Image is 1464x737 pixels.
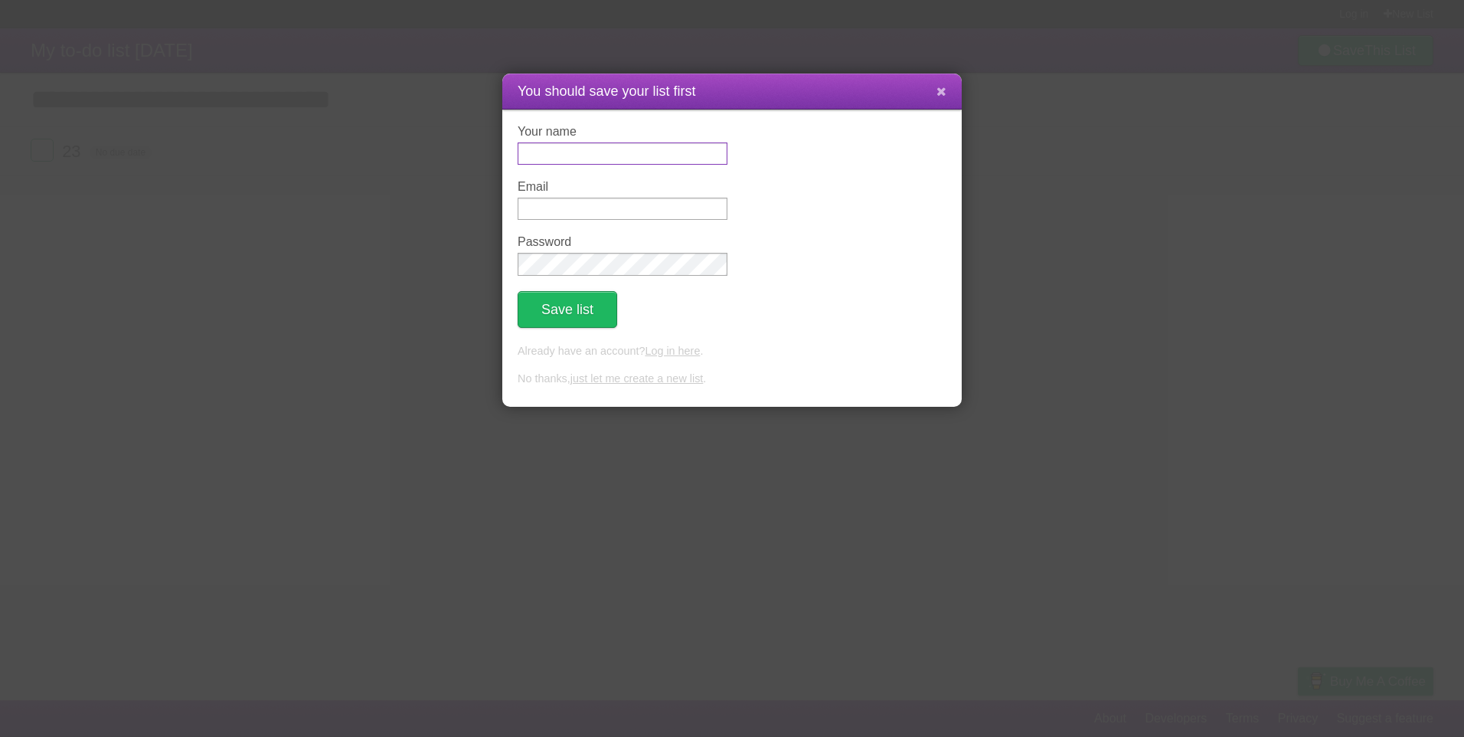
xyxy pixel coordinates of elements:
p: Already have an account? . [518,343,946,360]
button: Save list [518,291,617,328]
a: Log in here [645,345,700,357]
label: Email [518,180,727,194]
label: Password [518,235,727,249]
a: just let me create a new list [570,372,704,385]
h1: You should save your list first [518,81,946,102]
p: No thanks, . [518,371,946,388]
label: Your name [518,125,727,139]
